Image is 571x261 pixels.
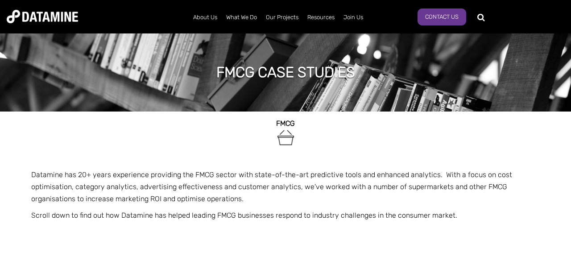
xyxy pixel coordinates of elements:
[31,209,540,221] p: Scroll down to find out how Datamine has helped leading FMCG businesses respond to industry chall...
[276,128,296,148] img: FMCG-1
[31,169,540,205] p: Datamine has 20+ years experience providing the FMCG sector with state-of-the-art predictive tool...
[222,6,261,29] a: What We Do
[189,6,222,29] a: About Us
[261,6,303,29] a: Our Projects
[7,10,78,23] img: Datamine
[31,120,540,128] h2: FMCG
[216,62,355,82] h1: FMCG case studies
[303,6,339,29] a: Resources
[339,6,368,29] a: Join Us
[418,8,466,25] a: Contact Us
